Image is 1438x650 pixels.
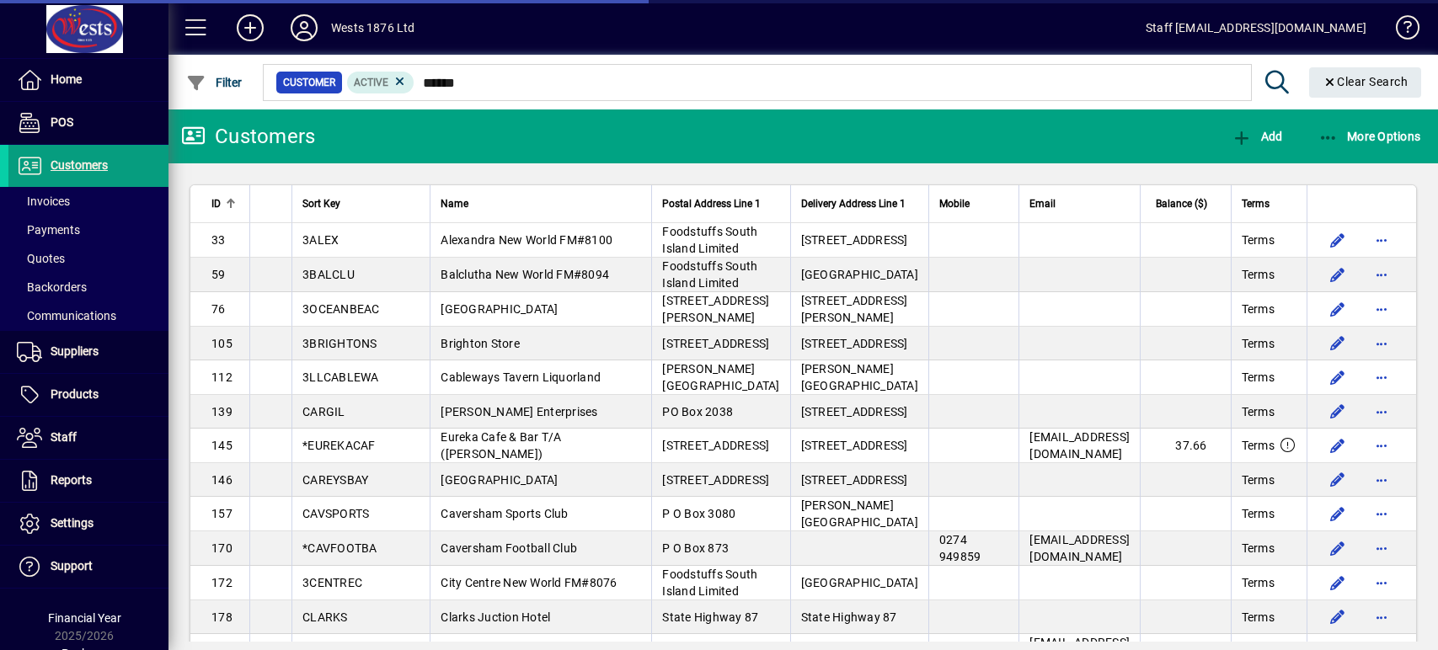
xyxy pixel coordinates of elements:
span: [STREET_ADDRESS] [801,473,908,487]
span: Foodstuffs South Island Limited [662,225,757,255]
span: Clarks Juction Hotel [441,610,550,624]
span: Eureka Cafe & Bar T/A ([PERSON_NAME]) [441,430,561,461]
span: Add [1232,130,1282,143]
span: 146 [211,473,233,487]
span: Caversham Sports Club [441,507,568,520]
span: Payments [17,223,80,237]
button: Profile [277,13,331,43]
div: ID [211,194,239,213]
a: Staff [8,417,168,459]
span: P O Box 873 [662,541,729,555]
div: Balance ($) [1151,194,1222,213]
span: Terms [1242,574,1275,591]
span: Backorders [17,280,87,294]
span: CAREYSBAY [302,473,368,487]
span: Active [354,77,388,88]
span: Delivery Address Line 1 [801,194,906,213]
span: 157 [211,507,233,520]
span: Filter [186,76,243,89]
span: Terms [1242,266,1275,283]
span: Terms [1242,505,1275,522]
span: *EUREKACAF [302,439,376,452]
span: Terms [1242,301,1275,317]
div: Staff [EMAIL_ADDRESS][DOMAIN_NAME] [1146,14,1366,41]
button: Edit [1324,226,1351,253]
span: Terms [1242,232,1275,248]
span: State Highway 87 [801,610,897,624]
span: 3OCEANBEAC [302,302,380,316]
span: Email [1029,194,1056,213]
button: Edit [1324,364,1351,391]
span: State Highway 87 [662,610,758,624]
span: Foodstuffs South Island Limited [662,259,757,290]
span: Support [51,559,93,573]
span: Terms [1242,403,1275,420]
span: Brighton Store [441,337,520,350]
span: 145 [211,439,233,452]
span: 3ALEX [302,233,339,247]
span: 33 [211,233,226,247]
button: Edit [1324,500,1351,527]
span: Reports [51,473,92,487]
span: Terms [1242,437,1275,454]
button: Edit [1324,296,1351,322]
span: Foodstuffs South Island Limited [662,567,757,598]
span: Customers [51,158,108,172]
a: Products [8,374,168,416]
a: Suppliers [8,331,168,373]
span: [GEOGRAPHIC_DATA] [801,576,918,589]
span: [EMAIL_ADDRESS][DOMAIN_NAME] [1029,533,1130,563]
div: Email [1029,194,1130,213]
span: Suppliers [51,344,99,358]
span: 105 [211,337,233,350]
span: 3CENTREC [302,576,362,589]
span: [STREET_ADDRESS][PERSON_NAME] [801,294,908,324]
span: More Options [1318,130,1421,143]
button: Edit [1324,535,1351,562]
button: More options [1368,466,1395,493]
span: [GEOGRAPHIC_DATA] [441,302,558,316]
button: Edit [1324,466,1351,493]
button: More options [1368,398,1395,425]
button: More options [1368,535,1395,562]
button: More options [1368,432,1395,459]
button: Edit [1324,330,1351,357]
span: Terms [1242,369,1275,386]
span: [PERSON_NAME][GEOGRAPHIC_DATA] [801,362,918,392]
span: [PERSON_NAME] Enterprises [441,405,597,418]
div: Customers [181,123,315,150]
span: Terms [1242,609,1275,626]
mat-chip: Activation Status: Active [347,72,414,93]
button: Edit [1324,398,1351,425]
span: Balance ($) [1156,194,1207,213]
span: P O Box 3080 [662,507,735,520]
div: Wests 1876 Ltd [331,14,414,41]
span: [PERSON_NAME][GEOGRAPHIC_DATA] [801,498,918,529]
a: Backorders [8,273,168,301]
button: Filter [182,67,247,98]
span: Staff [51,430,77,444]
span: Balclutha New World FM#8094 [441,268,609,281]
span: Cableways Tavern Liquorland [441,370,601,384]
a: Knowledge Base [1383,3,1417,58]
span: 76 [211,302,226,316]
span: ID [211,194,221,213]
span: Communications [17,309,116,322]
span: Terms [1242,540,1275,557]
a: POS [8,102,168,144]
button: More options [1368,604,1395,631]
span: [STREET_ADDRESS] [662,337,769,350]
span: City Centre New World FM#8076 [441,576,617,589]
a: Home [8,59,168,101]
button: Edit [1324,261,1351,288]
span: [PERSON_NAME][GEOGRAPHIC_DATA] [662,362,779,392]
button: More options [1368,500,1395,527]
span: [STREET_ADDRESS] [801,337,908,350]
a: Quotes [8,244,168,273]
a: Settings [8,503,168,545]
span: [STREET_ADDRESS] [662,473,769,487]
button: Edit [1324,569,1351,596]
span: Caversham Football Club [441,541,577,555]
td: 37.66 [1140,429,1231,463]
span: CAVSPORTS [302,507,369,520]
